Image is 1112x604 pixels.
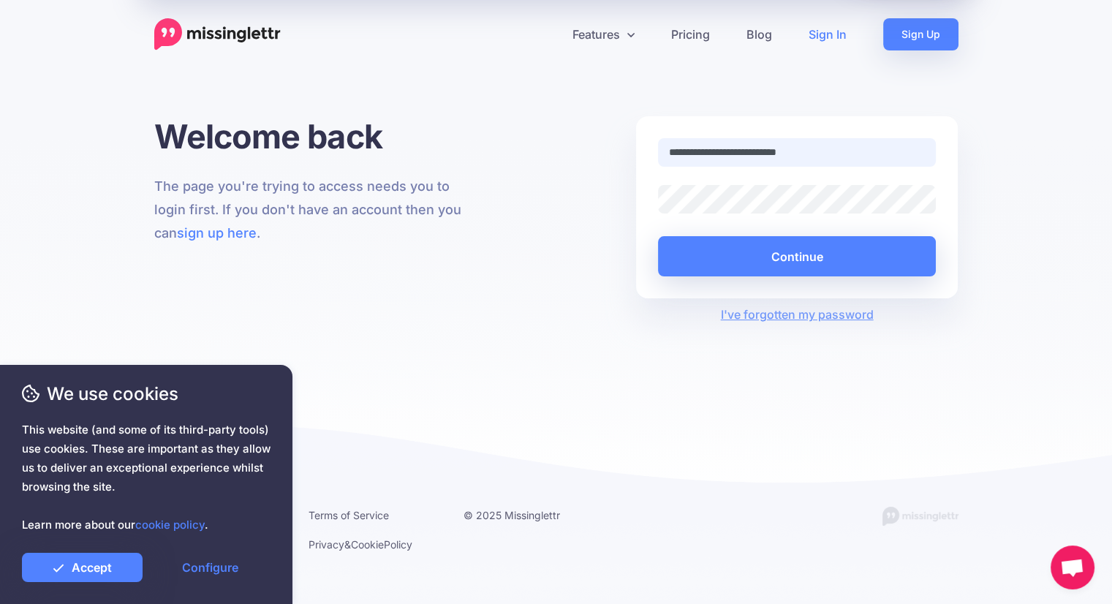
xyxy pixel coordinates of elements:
[728,18,790,50] a: Blog
[309,538,344,551] a: Privacy
[154,116,477,156] h1: Welcome back
[22,553,143,582] a: Accept
[177,225,257,241] a: sign up here
[150,553,271,582] a: Configure
[554,18,653,50] a: Features
[135,518,205,532] a: cookie policy
[721,307,874,322] a: I've forgotten my password
[309,509,389,521] a: Terms of Service
[464,506,597,524] li: © 2025 Missinglettr
[658,236,937,276] button: Continue
[1051,546,1094,589] a: Open chat
[154,175,477,245] p: The page you're trying to access needs you to login first. If you don't have an account then you ...
[653,18,728,50] a: Pricing
[22,420,271,535] span: This website (and some of its third-party tools) use cookies. These are important as they allow u...
[790,18,865,50] a: Sign In
[883,18,958,50] a: Sign Up
[351,538,384,551] a: Cookie
[309,535,442,554] li: & Policy
[22,381,271,407] span: We use cookies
